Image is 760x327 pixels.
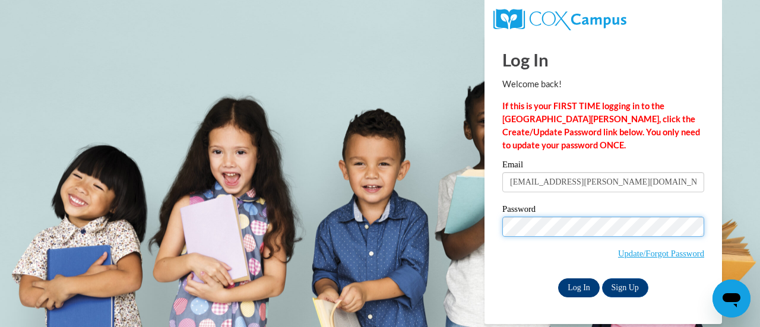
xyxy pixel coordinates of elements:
strong: If this is your FIRST TIME logging in to the [GEOGRAPHIC_DATA][PERSON_NAME], click the Create/Upd... [502,101,700,150]
label: Password [502,205,704,217]
label: Email [502,160,704,172]
a: Sign Up [602,278,648,297]
a: Update/Forgot Password [618,249,704,258]
p: Welcome back! [502,78,704,91]
h1: Log In [502,47,704,72]
img: COX Campus [493,9,626,30]
input: Log In [558,278,600,297]
iframe: Button to launch messaging window [712,280,750,318]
